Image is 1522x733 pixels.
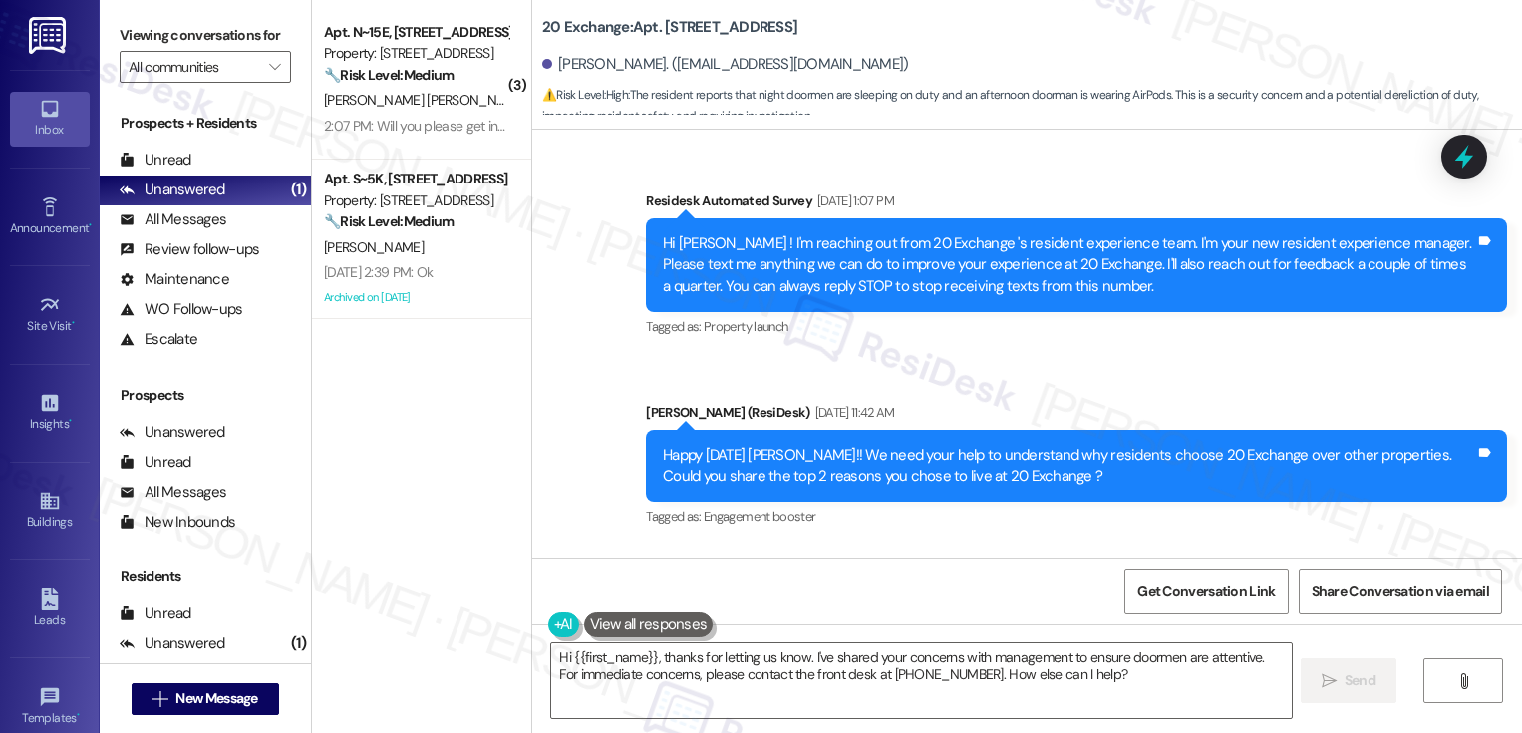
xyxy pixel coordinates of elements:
[286,175,311,205] div: (1)
[120,209,226,230] div: All Messages
[324,117,738,135] div: 2:07 PM: Will you please get in touch with the maintenance team ASAP?
[324,238,424,256] span: [PERSON_NAME]
[324,66,454,84] strong: 🔧 Risk Level: Medium
[120,482,226,503] div: All Messages
[69,414,72,428] span: •
[542,85,1522,128] span: : The resident reports that night doormen are sleeping on duty and an afternoon doorman is wearin...
[1345,670,1375,691] span: Send
[286,628,311,659] div: (1)
[646,312,1507,341] div: Tagged as:
[812,190,894,211] div: [DATE] 1:07 PM
[663,233,1475,297] div: Hi [PERSON_NAME] ! I'm reaching out from 20 Exchange 's resident experience team. I'm your new re...
[72,316,75,330] span: •
[120,603,191,624] div: Unread
[120,150,191,171] div: Unread
[1312,581,1489,602] span: Share Conversation via email
[10,92,90,146] a: Inbox
[324,169,508,189] div: Apt. S~5K, [STREET_ADDRESS]
[810,402,895,423] div: [DATE] 11:42 AM
[120,20,291,51] label: Viewing conversations for
[10,484,90,538] a: Buildings
[10,386,90,440] a: Insights •
[324,212,454,230] strong: 🔧 Risk Level: Medium
[120,269,229,290] div: Maintenance
[542,17,797,38] b: 20 Exchange: Apt. [STREET_ADDRESS]
[542,87,628,103] strong: ⚠️ Risk Level: High
[120,329,197,350] div: Escalate
[100,385,311,406] div: Prospects
[120,180,225,200] div: Unanswered
[324,263,433,281] div: [DATE] 2:39 PM: Ok
[120,239,259,260] div: Review follow-ups
[324,91,532,109] span: [PERSON_NAME] [PERSON_NAME]
[100,566,311,587] div: Residents
[120,512,235,533] div: New Inbounds
[175,688,257,709] span: New Message
[542,54,909,75] div: [PERSON_NAME]. ([EMAIL_ADDRESS][DOMAIN_NAME])
[646,502,1507,531] div: Tagged as:
[663,445,1475,488] div: Happy [DATE] [PERSON_NAME]!! We need your help to understand why residents choose 20 Exchange ove...
[1299,569,1502,614] button: Share Conversation via email
[1301,658,1397,703] button: Send
[324,190,508,211] div: Property: [STREET_ADDRESS]
[1456,673,1471,689] i: 
[704,508,815,525] span: Engagement booster
[1322,673,1337,689] i: 
[10,288,90,342] a: Site Visit •
[120,299,242,320] div: WO Follow-ups
[269,59,280,75] i: 
[152,691,167,707] i: 
[324,22,508,43] div: Apt. N~15E, [STREET_ADDRESS]
[1124,569,1288,614] button: Get Conversation Link
[129,51,259,83] input: All communities
[324,43,508,64] div: Property: [STREET_ADDRESS]
[646,402,1507,430] div: [PERSON_NAME] (ResiDesk)
[551,643,1292,718] textarea: Hi {{first_name}}, thanks for letting us know. I've shared your concerns with management to ensur...
[646,190,1507,218] div: Residesk Automated Survey
[100,113,311,134] div: Prospects + Residents
[77,708,80,722] span: •
[322,285,510,310] div: Archived on [DATE]
[704,318,787,335] span: Property launch
[120,633,225,654] div: Unanswered
[120,452,191,473] div: Unread
[132,683,279,715] button: New Message
[29,17,70,54] img: ResiDesk Logo
[120,422,225,443] div: Unanswered
[10,582,90,636] a: Leads
[1137,581,1275,602] span: Get Conversation Link
[89,218,92,232] span: •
